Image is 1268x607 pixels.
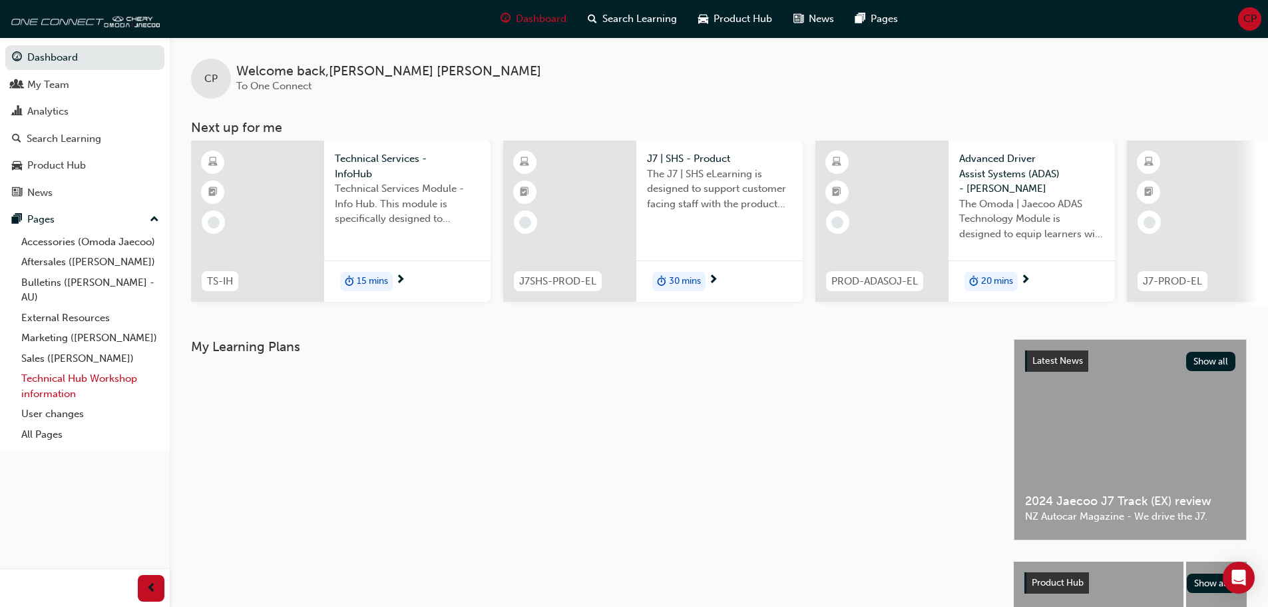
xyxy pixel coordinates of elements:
img: oneconnect [7,5,160,32]
span: Pages [871,11,898,27]
span: J7-PROD-EL [1143,274,1202,289]
span: news-icon [793,11,803,27]
span: Product Hub [1032,577,1084,588]
span: The Omoda | Jaecoo ADAS Technology Module is designed to equip learners with essential knowledge ... [959,197,1104,242]
a: Product HubShow all [1024,572,1236,594]
div: Pages [27,212,55,227]
span: learningResourceType_ELEARNING-icon [1144,154,1154,171]
a: Analytics [5,99,164,124]
span: booktick-icon [208,184,218,201]
a: car-iconProduct Hub [688,5,783,33]
a: Latest NewsShow all [1025,350,1235,372]
span: learningRecordVerb_NONE-icon [208,217,220,229]
a: Marketing ([PERSON_NAME]) [16,328,164,348]
a: Bulletins ([PERSON_NAME] - AU) [16,273,164,308]
span: pages-icon [855,11,865,27]
div: Analytics [27,104,69,119]
span: Dashboard [516,11,566,27]
span: 30 mins [669,274,701,289]
span: news-icon [12,187,22,199]
div: Open Intercom Messenger [1223,562,1255,594]
span: search-icon [12,133,21,145]
span: CP [204,71,218,87]
span: car-icon [698,11,708,27]
span: Advanced Driver Assist Systems (ADAS) - [PERSON_NAME] [959,151,1104,197]
span: next-icon [395,275,405,287]
span: chart-icon [12,106,22,118]
span: Search Learning [602,11,677,27]
a: News [5,181,164,205]
span: next-icon [1020,275,1030,287]
span: duration-icon [657,273,666,291]
a: pages-iconPages [845,5,909,33]
span: J7SHS-PROD-EL [519,274,596,289]
span: people-icon [12,79,22,91]
a: guage-iconDashboard [490,5,577,33]
a: news-iconNews [783,5,845,33]
a: Technical Hub Workshop information [16,368,164,404]
button: CP [1238,7,1261,31]
span: learningResourceType_ELEARNING-icon [208,154,218,171]
button: Show all [1187,574,1237,593]
span: next-icon [708,275,718,287]
span: TS-IH [207,274,233,289]
a: search-iconSearch Learning [577,5,688,33]
h3: My Learning Plans [191,339,992,354]
div: My Team [27,77,69,93]
span: up-icon [150,211,159,229]
span: search-icon [588,11,597,27]
span: learningRecordVerb_NONE-icon [1144,217,1156,229]
span: Technical Services Module - Info Hub. This module is specifically designed to address the require... [335,181,480,227]
button: Pages [5,207,164,232]
span: duration-icon [345,273,354,291]
div: Product Hub [27,158,86,173]
span: learningRecordVerb_NONE-icon [519,217,531,229]
span: 2024 Jaecoo J7 Track (EX) review [1025,494,1235,509]
span: learningRecordVerb_NONE-icon [831,217,843,229]
a: Search Learning [5,127,164,151]
button: DashboardMy TeamAnalyticsSearch LearningProduct HubNews [5,43,164,207]
a: Dashboard [5,45,164,70]
div: Search Learning [27,131,101,147]
span: learningResourceType_ELEARNING-icon [832,154,841,171]
h3: Next up for me [170,120,1268,135]
span: guage-icon [501,11,511,27]
a: PROD-ADASOJ-ELAdvanced Driver Assist Systems (ADAS) - [PERSON_NAME]The Omoda | Jaecoo ADAS Techno... [815,141,1115,302]
span: Product Hub [714,11,772,27]
span: Technical Services - InfoHub [335,151,480,181]
span: booktick-icon [832,184,841,201]
span: 15 mins [357,274,388,289]
a: All Pages [16,424,164,445]
span: booktick-icon [1144,184,1154,201]
a: User changes [16,404,164,424]
span: To One Connect [236,80,312,92]
span: booktick-icon [520,184,529,201]
span: pages-icon [12,214,22,226]
span: Latest News [1032,355,1083,366]
span: prev-icon [146,580,156,597]
button: Show all [1186,352,1236,371]
a: Accessories (Omoda Jaecoo) [16,232,164,253]
span: The J7 | SHS eLearning is designed to support customer facing staff with the product and sales in... [647,167,792,212]
a: Aftersales ([PERSON_NAME]) [16,252,164,273]
span: News [809,11,834,27]
span: Welcome back , [PERSON_NAME] [PERSON_NAME] [236,64,541,79]
a: Sales ([PERSON_NAME]) [16,348,164,369]
a: Product Hub [5,153,164,178]
span: learningResourceType_ELEARNING-icon [520,154,529,171]
span: guage-icon [12,52,22,64]
a: J7SHS-PROD-ELJ7 | SHS - ProductThe J7 | SHS eLearning is designed to support customer facing staf... [503,141,803,302]
a: Latest NewsShow all2024 Jaecoo J7 Track (EX) reviewNZ Autocar Magazine - We drive the J7. [1014,339,1247,540]
a: TS-IHTechnical Services - InfoHubTechnical Services Module - Info Hub. This module is specificall... [191,141,491,302]
span: 20 mins [981,274,1013,289]
a: My Team [5,73,164,97]
div: News [27,185,53,201]
a: External Resources [16,308,164,328]
span: J7 | SHS - Product [647,151,792,167]
span: CP [1243,11,1257,27]
span: car-icon [12,160,22,172]
span: duration-icon [969,273,978,291]
span: PROD-ADASOJ-EL [831,274,918,289]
